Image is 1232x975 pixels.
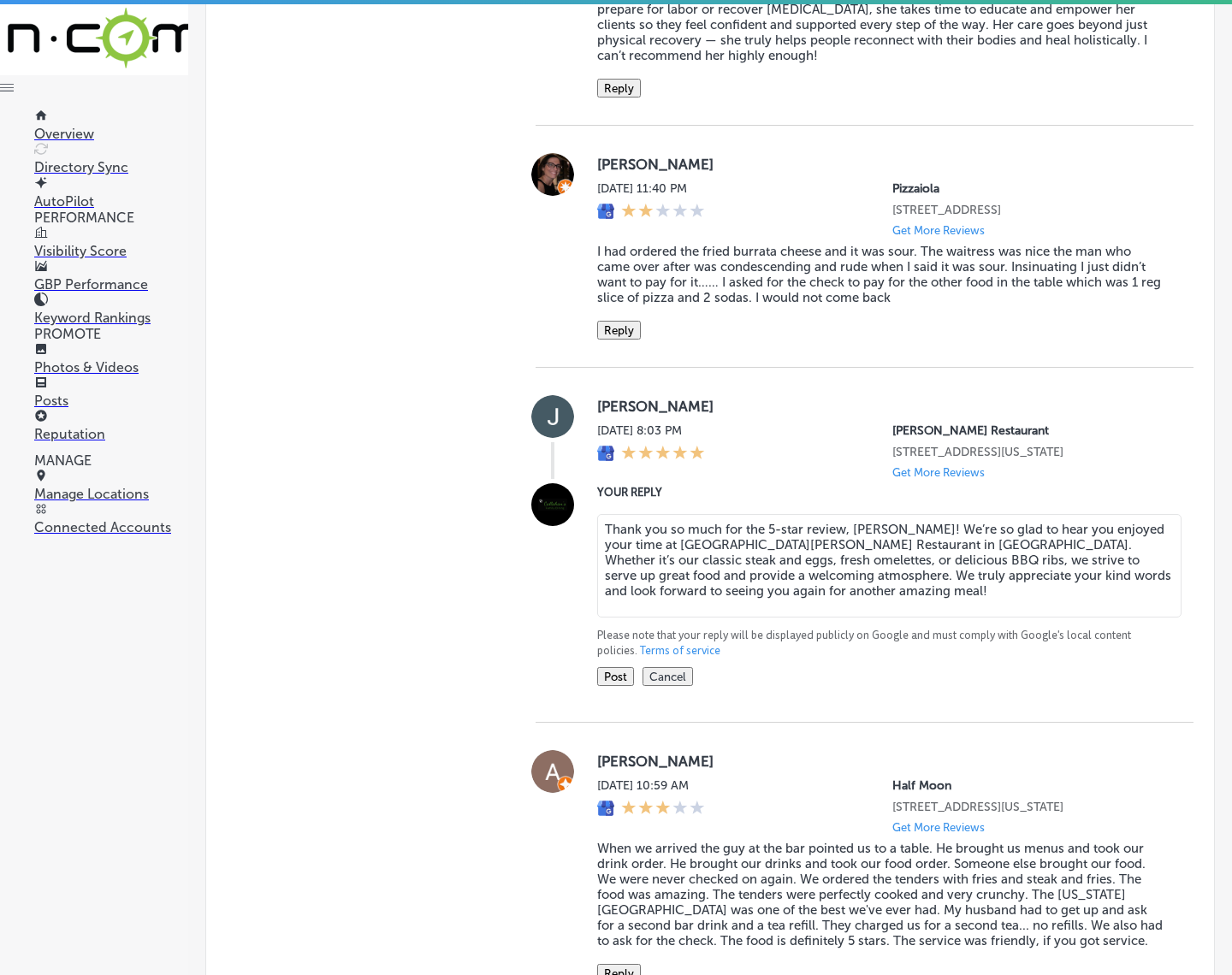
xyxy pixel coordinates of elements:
[597,423,705,438] label: [DATE] 8:03 PM
[597,156,1166,173] label: [PERSON_NAME]
[34,393,188,409] p: Posts
[34,426,188,442] p: Reputation
[34,227,188,259] a: Visibility Score
[597,398,1166,415] label: [PERSON_NAME]
[34,159,188,175] p: Directory Sync
[892,466,985,479] p: Get More Reviews
[34,177,188,210] a: AutoPilot
[34,260,188,292] a: GBP Performance
[34,326,188,342] p: PROMOTE
[892,181,1166,196] p: Pizzaiola
[597,244,1166,305] blockquote: I had ordered the fried burrata cheese and it was sour. The waitress was nice the man who came ov...
[34,470,188,502] a: Manage Locations
[531,483,574,526] img: Image
[621,203,705,222] div: 2 Stars
[597,514,1182,617] textarea: Thank you so much for the 5-star review, [PERSON_NAME]! We’re so glad to hear you enjoyed your ti...
[621,445,705,464] div: 5 Stars
[597,841,1166,948] blockquote: When we arrived the guy at the bar pointed us to a table. He brought us menus and took our drink ...
[597,181,705,196] label: [DATE] 11:40 PM
[34,310,188,326] p: Keyword Rankings
[34,519,188,535] p: Connected Accounts
[892,423,1166,438] p: Callahan's Restaurant
[597,79,641,97] button: Reply
[34,376,188,409] a: Posts
[34,452,188,469] p: MANAGE
[892,821,985,834] p: Get More Reviews
[34,359,188,375] p: Photos & Videos
[34,410,188,442] a: Reputation
[892,445,1166,459] p: 2917 Cassopolis Street
[34,243,188,259] p: Visibility Score
[892,778,1166,793] p: Half Moon
[34,126,188,142] p: Overview
[621,800,705,818] div: 3 Stars
[34,276,188,292] p: GBP Performance
[34,210,188,226] p: PERFORMANCE
[597,321,641,340] button: Reply
[892,203,1166,217] p: 3191 Long Beach Rd
[34,109,188,142] a: Overview
[34,193,188,210] p: AutoPilot
[643,667,693,686] button: Cancel
[892,224,985,237] p: Get More Reviews
[597,778,705,793] label: [DATE] 10:59 AM
[597,486,1166,499] label: YOUR REPLY
[34,503,188,535] a: Connected Accounts
[34,293,188,326] a: Keyword Rankings
[34,343,188,375] a: Photos & Videos
[34,143,188,175] a: Directory Sync
[597,628,1166,659] p: Please note that your reply will be displayed publicly on Google and must comply with Google's lo...
[597,667,634,686] button: Post
[640,643,720,659] a: Terms of service
[892,800,1166,814] p: 50 Trinity PI
[597,753,1166,770] label: [PERSON_NAME]
[34,486,188,502] p: Manage Locations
